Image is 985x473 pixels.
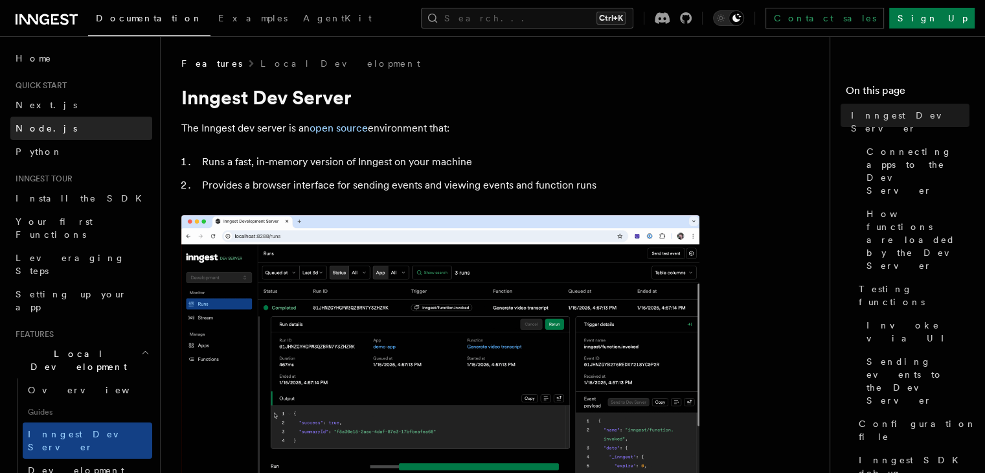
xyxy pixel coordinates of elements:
a: Python [10,140,152,163]
span: Next.js [16,100,77,110]
span: Inngest Dev Server [28,429,139,452]
a: Next.js [10,93,152,117]
a: Configuration file [854,412,969,448]
a: Inngest Dev Server [23,422,152,459]
span: Overview [28,385,161,395]
span: Node.js [16,123,77,133]
span: Install the SDK [16,193,150,203]
button: Search...Ctrl+K [421,8,633,29]
span: Invoke via UI [866,319,969,345]
a: Setting up your app [10,283,152,319]
a: Invoke via UI [861,314,969,350]
button: Local Development [10,342,152,378]
span: Setting up your app [16,289,127,312]
li: Provides a browser interface for sending events and viewing events and function runs [198,176,699,194]
span: Python [16,146,63,157]
span: Local Development [10,347,141,373]
a: Contact sales [765,8,884,29]
button: Toggle dark mode [713,10,744,26]
span: Configuration file [859,417,977,443]
li: Runs a fast, in-memory version of Inngest on your machine [198,153,699,171]
span: AgentKit [303,13,372,23]
a: Testing functions [854,277,969,314]
a: Overview [23,378,152,402]
a: Home [10,47,152,70]
h1: Inngest Dev Server [181,86,699,109]
a: Your first Functions [10,210,152,246]
span: Features [10,329,54,340]
a: Sign Up [889,8,975,29]
span: How functions are loaded by the Dev Server [866,207,969,272]
a: Leveraging Steps [10,246,152,283]
span: Features [181,57,242,70]
h4: On this page [846,83,969,104]
span: Inngest tour [10,174,73,184]
span: Your first Functions [16,216,93,240]
a: How functions are loaded by the Dev Server [861,202,969,277]
span: Leveraging Steps [16,253,125,276]
span: Connecting apps to the Dev Server [866,145,969,197]
span: Inngest Dev Server [851,109,969,135]
p: The Inngest dev server is an environment that: [181,119,699,137]
a: Connecting apps to the Dev Server [861,140,969,202]
a: Sending events to the Dev Server [861,350,969,412]
a: Inngest Dev Server [846,104,969,140]
a: Local Development [260,57,420,70]
span: Home [16,52,52,65]
span: Quick start [10,80,67,91]
a: Node.js [10,117,152,140]
span: Examples [218,13,288,23]
span: Testing functions [859,283,969,308]
a: AgentKit [295,4,379,35]
a: Documentation [88,4,210,36]
span: Sending events to the Dev Server [866,355,969,407]
a: Install the SDK [10,187,152,210]
span: Guides [23,402,152,422]
a: open source [310,122,368,134]
a: Examples [210,4,295,35]
kbd: Ctrl+K [596,12,626,25]
span: Documentation [96,13,203,23]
